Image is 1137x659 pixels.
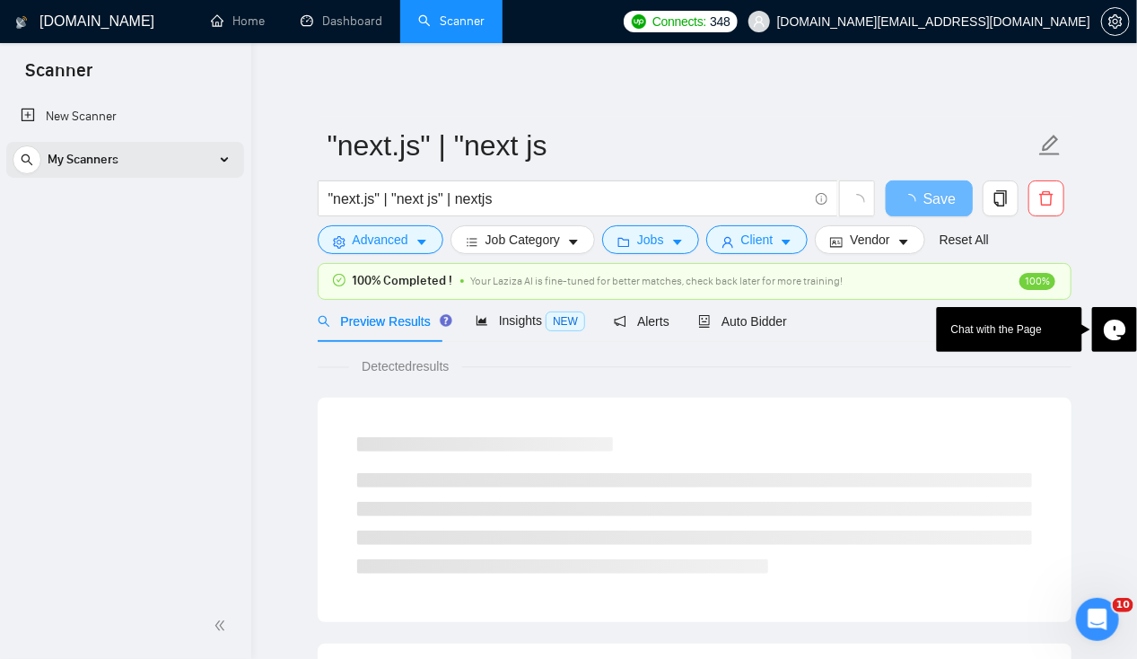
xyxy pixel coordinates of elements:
[328,123,1035,168] input: Scanner name...
[602,225,699,254] button: folderJobscaret-down
[6,99,244,135] li: New Scanner
[632,14,646,29] img: upwork-logo.png
[1028,180,1064,216] button: delete
[450,225,595,254] button: barsJob Categorycaret-down
[830,235,843,249] span: idcard
[11,57,107,95] span: Scanner
[753,15,765,28] span: user
[349,356,461,376] span: Detected results
[546,312,585,331] span: NEW
[13,154,40,166] span: search
[652,12,706,31] span: Connects:
[1101,7,1130,36] button: setting
[1113,598,1133,612] span: 10
[897,235,910,249] span: caret-down
[333,274,345,286] span: check-circle
[923,188,956,210] span: Save
[476,313,585,328] span: Insights
[816,193,827,205] span: info-circle
[214,617,232,635] span: double-left
[466,235,478,249] span: bars
[353,271,453,291] span: 100% Completed !
[567,235,580,249] span: caret-down
[415,235,428,249] span: caret-down
[1029,190,1063,206] span: delete
[614,314,669,329] span: Alerts
[318,315,330,328] span: search
[984,190,1018,206] span: copy
[1038,134,1062,157] span: edit
[815,225,924,254] button: idcardVendorcaret-down
[698,315,711,328] span: robot
[6,142,244,185] li: My Scanners
[1101,14,1130,29] a: setting
[318,225,443,254] button: settingAdvancedcaret-down
[211,13,265,29] a: homeHome
[983,180,1019,216] button: copy
[722,235,734,249] span: user
[333,235,345,249] span: setting
[849,194,865,210] span: loading
[328,188,808,210] input: Search Freelance Jobs...
[780,235,792,249] span: caret-down
[741,230,774,250] span: Client
[706,225,809,254] button: userClientcaret-down
[438,312,454,329] div: Tooltip anchor
[471,275,844,287] span: Your Laziza AI is fine-tuned for better matches, check back later for more training!
[476,314,488,327] span: area-chart
[698,314,787,329] span: Auto Bidder
[710,12,730,31] span: 348
[940,230,989,250] a: Reset All
[1076,598,1119,641] iframe: Intercom live chat
[1019,273,1055,290] span: 100%
[850,230,889,250] span: Vendor
[617,235,630,249] span: folder
[48,142,118,178] span: My Scanners
[418,13,485,29] a: searchScanner
[614,315,626,328] span: notification
[902,194,923,208] span: loading
[886,180,973,216] button: Save
[1102,14,1129,29] span: setting
[301,13,382,29] a: dashboardDashboard
[671,235,684,249] span: caret-down
[15,8,28,37] img: logo
[637,230,664,250] span: Jobs
[353,230,408,250] span: Advanced
[13,145,41,174] button: search
[21,99,230,135] a: New Scanner
[318,314,447,329] span: Preview Results
[485,230,560,250] span: Job Category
